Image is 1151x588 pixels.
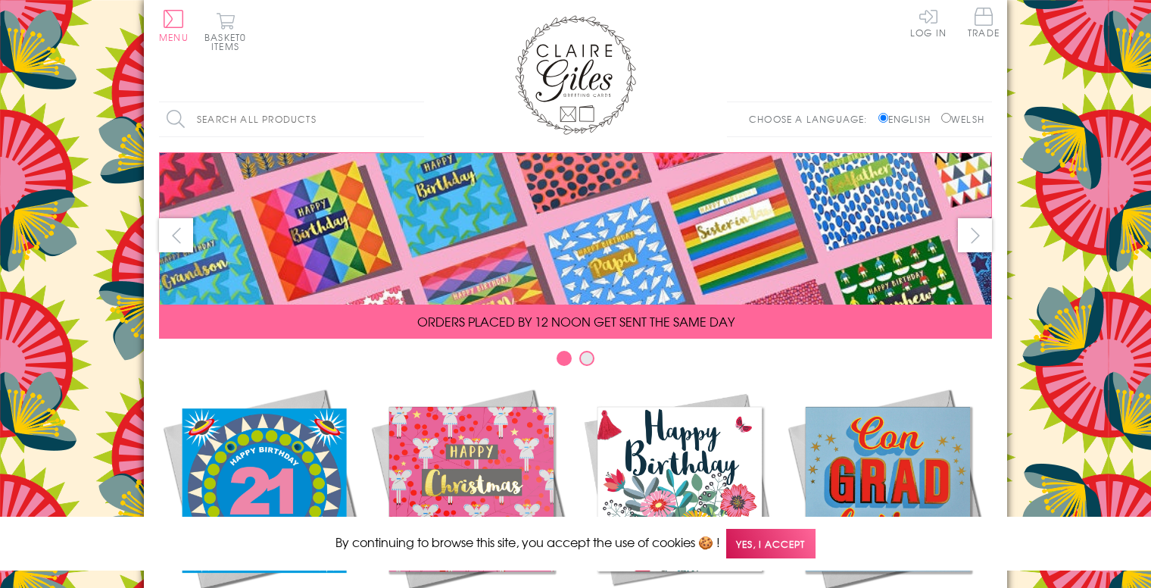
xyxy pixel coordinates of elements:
button: Basket0 items [204,12,246,51]
img: Claire Giles Greetings Cards [515,15,636,135]
input: Search all products [159,102,424,136]
button: Carousel Page 2 [579,351,594,366]
span: Menu [159,30,189,44]
input: English [878,113,888,123]
span: ORDERS PLACED BY 12 NOON GET SENT THE SAME DAY [417,312,735,330]
a: Trade [968,8,1000,40]
button: next [958,218,992,252]
label: Welsh [941,112,984,126]
span: Yes, I accept [726,529,816,558]
button: prev [159,218,193,252]
a: Log In [910,8,947,37]
div: Carousel Pagination [159,350,992,374]
span: 0 items [211,30,246,53]
p: Choose a language: [749,112,875,126]
button: Menu [159,10,189,42]
input: Welsh [941,113,951,123]
label: English [878,112,938,126]
button: Carousel Page 1 (Current Slide) [557,351,572,366]
span: Trade [968,8,1000,37]
input: Search [409,102,424,136]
